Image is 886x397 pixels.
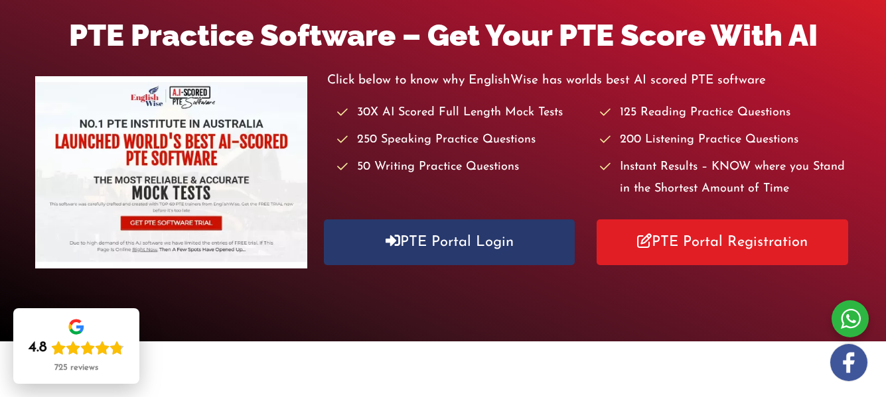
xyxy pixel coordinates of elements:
a: PTE Portal Registration [597,219,848,265]
li: 200 Listening Practice Questions [600,129,850,151]
div: 4.8 [29,339,47,357]
img: white-facebook.png [830,344,867,381]
h1: PTE Practice Software – Get Your PTE Score With AI [35,15,850,56]
li: 30X AI Scored Full Length Mock Tests [337,102,587,124]
li: 50 Writing Practice Questions [337,156,587,178]
div: Rating: 4.8 out of 5 [29,339,124,357]
li: 250 Speaking Practice Questions [337,129,587,151]
div: 725 reviews [54,363,98,373]
li: Instant Results – KNOW where you Stand in the Shortest Amount of Time [600,156,850,201]
a: PTE Portal Login [324,219,575,265]
li: 125 Reading Practice Questions [600,102,850,124]
p: Click below to know why EnglishWise has worlds best AI scored PTE software [327,70,851,91]
img: pte-institute-main [35,76,307,268]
